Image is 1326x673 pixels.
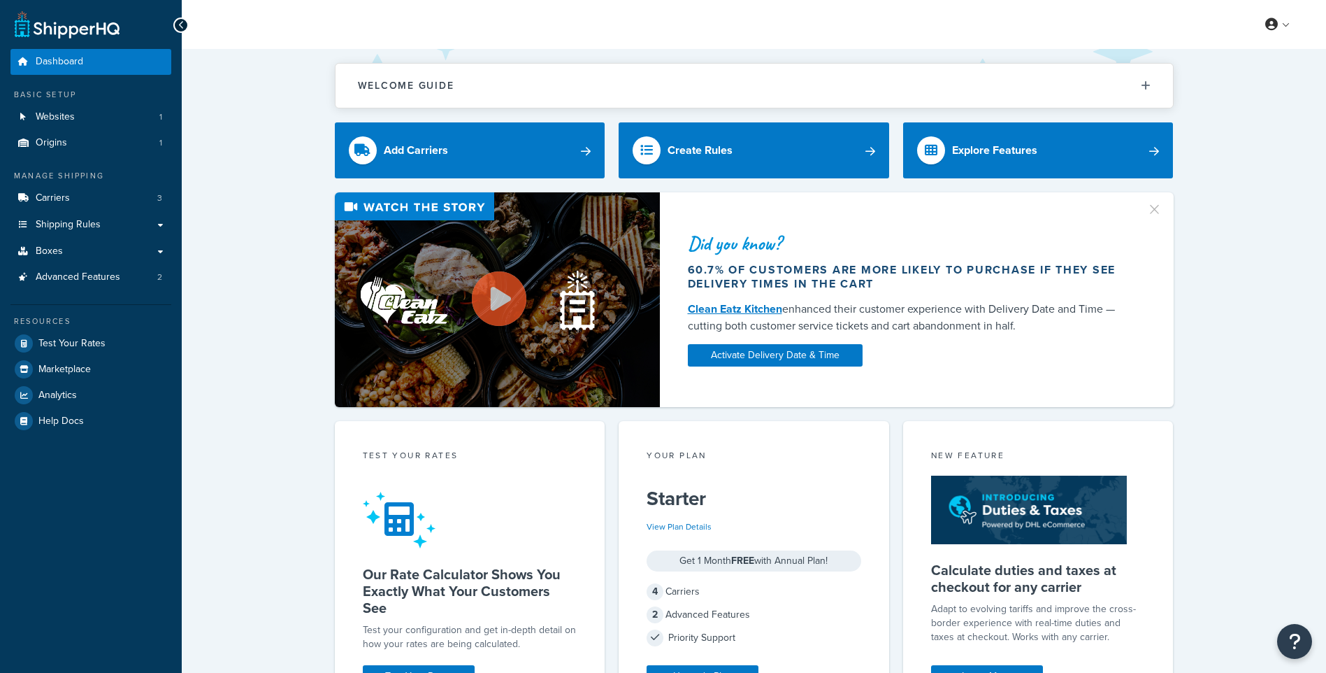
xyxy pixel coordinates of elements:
img: Video thumbnail [335,192,660,407]
span: 3 [157,192,162,204]
div: Advanced Features [647,605,861,625]
button: Welcome Guide [336,64,1173,108]
a: Create Rules [619,122,889,178]
a: Advanced Features2 [10,264,171,290]
div: Carriers [647,582,861,602]
a: Test Your Rates [10,331,171,356]
h5: Starter [647,488,861,510]
a: Clean Eatz Kitchen [688,301,782,317]
span: Advanced Features [36,271,120,283]
span: 1 [159,111,162,123]
div: Explore Features [952,141,1037,160]
a: Carriers3 [10,185,171,211]
a: Origins1 [10,130,171,156]
div: Add Carriers [384,141,448,160]
a: Activate Delivery Date & Time [688,344,863,367]
a: Marketplace [10,357,171,382]
li: Websites [10,104,171,130]
div: Manage Shipping [10,170,171,182]
span: Origins [36,137,67,149]
p: Adapt to evolving tariffs and improve the cross-border experience with real-time duties and taxes... [931,602,1146,644]
h5: Our Rate Calculator Shows You Exactly What Your Customers See [363,566,577,616]
h2: Welcome Guide [358,80,454,91]
span: 2 [647,607,663,623]
div: New Feature [931,449,1146,465]
div: Test your configuration and get in-depth detail on how your rates are being calculated. [363,623,577,651]
span: Help Docs [38,416,84,427]
div: Get 1 Month with Annual Plan! [647,551,861,572]
div: Priority Support [647,628,861,648]
div: Create Rules [668,141,733,160]
div: Did you know? [688,234,1130,253]
div: 60.7% of customers are more likely to purchase if they see delivery times in the cart [688,263,1130,291]
span: Dashboard [36,56,83,68]
span: Shipping Rules [36,219,101,231]
div: Resources [10,316,171,327]
div: Basic Setup [10,89,171,101]
a: Websites1 [10,104,171,130]
div: Your Plan [647,449,861,465]
li: Advanced Features [10,264,171,290]
div: Test your rates [363,449,577,465]
span: 4 [647,583,663,600]
span: Websites [36,111,75,123]
a: Shipping Rules [10,212,171,238]
a: Boxes [10,239,171,264]
a: Add Carriers [335,122,605,178]
a: View Plan Details [647,520,712,533]
a: Explore Features [903,122,1174,178]
span: Marketplace [38,364,91,376]
h5: Calculate duties and taxes at checkout for any carrier [931,562,1146,595]
span: 2 [157,271,162,283]
span: Boxes [36,246,63,257]
a: Dashboard [10,49,171,75]
strong: FREE [731,553,754,568]
a: Analytics [10,383,171,408]
li: Carriers [10,185,171,211]
span: Carriers [36,192,70,204]
span: Analytics [38,390,77,402]
div: enhanced their customer experience with Delivery Date and Time — cutting both customer service ti... [688,301,1130,334]
a: Help Docs [10,409,171,434]
span: Test Your Rates [38,338,106,350]
li: Origins [10,130,171,156]
button: Open Resource Center [1277,624,1312,659]
span: 1 [159,137,162,149]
